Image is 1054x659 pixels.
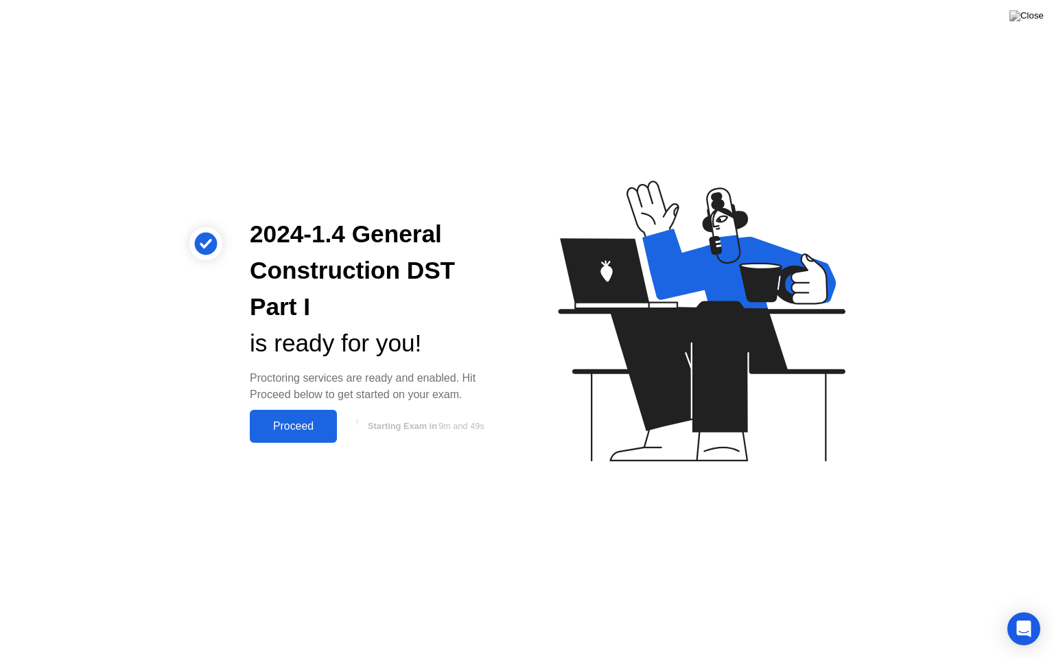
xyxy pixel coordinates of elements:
div: Proctoring services are ready and enabled. Hit Proceed below to get started on your exam. [250,370,505,403]
div: 2024-1.4 General Construction DST Part I [250,216,505,325]
div: is ready for you! [250,325,505,362]
div: Open Intercom Messenger [1007,612,1040,645]
button: Starting Exam in9m and 49s [344,413,505,439]
img: Close [1009,10,1044,21]
span: 9m and 49s [438,421,484,431]
button: Proceed [250,410,337,443]
div: Proceed [254,420,333,432]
